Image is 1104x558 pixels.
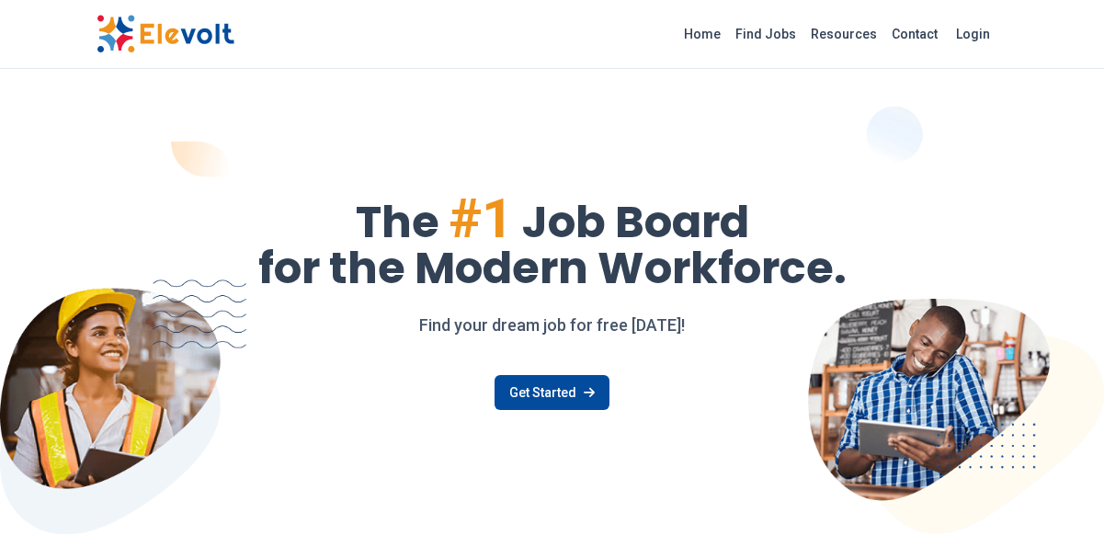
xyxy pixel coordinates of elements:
[97,313,1008,338] p: Find your dream job for free [DATE]!
[495,375,609,410] a: Get Started
[677,19,728,49] a: Home
[97,15,234,53] img: Elevolt
[884,19,945,49] a: Contact
[728,19,803,49] a: Find Jobs
[945,16,1001,52] a: Login
[803,19,884,49] a: Resources
[97,191,1008,290] h1: The Job Board for the Modern Workforce.
[449,186,513,251] span: #1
